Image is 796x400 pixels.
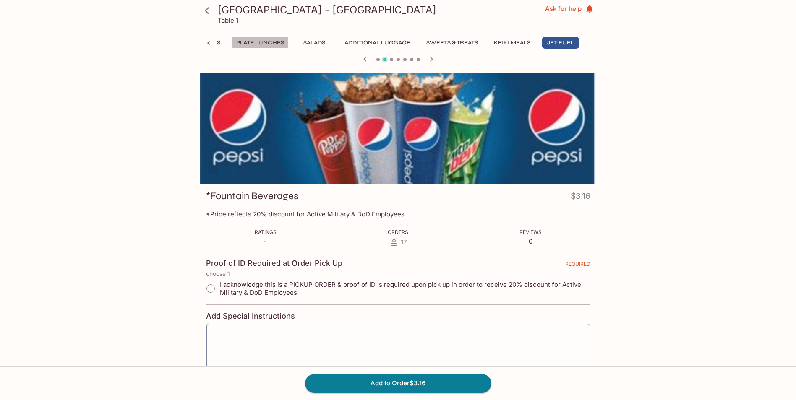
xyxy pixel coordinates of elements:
[388,229,408,235] span: Orders
[255,229,277,235] span: Ratings
[565,261,590,270] span: REQUIRED
[220,281,584,296] span: I acknowledge this is a PICKUP ORDER & proof of ID is required upon pick up in order to receive 2...
[542,37,579,49] button: Jet Fuel
[422,37,483,49] button: Sweets & Treats
[401,238,407,246] span: 17
[340,37,415,49] button: Additional Luggage
[305,374,491,392] button: Add to Order$3.16
[295,37,333,49] button: Salads
[571,190,590,206] h4: $3.16
[519,237,542,245] p: 0
[206,190,298,203] h3: *Fountain Beverages
[489,37,535,49] button: Keiki Meals
[218,3,545,16] h3: [GEOGRAPHIC_DATA] - [GEOGRAPHIC_DATA]
[206,210,590,218] p: *Price reflects 20% discount for Active Military & DoD Employees
[218,16,238,24] p: Table 1
[206,259,342,268] h4: Proof of ID Required at Order Pick Up
[206,312,590,321] h4: Add Special Instructions
[232,37,289,49] button: Plate Lunches
[206,270,590,277] p: choose 1
[519,229,542,235] span: Reviews
[255,237,277,245] p: -
[200,73,596,184] div: *Fountain Beverages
